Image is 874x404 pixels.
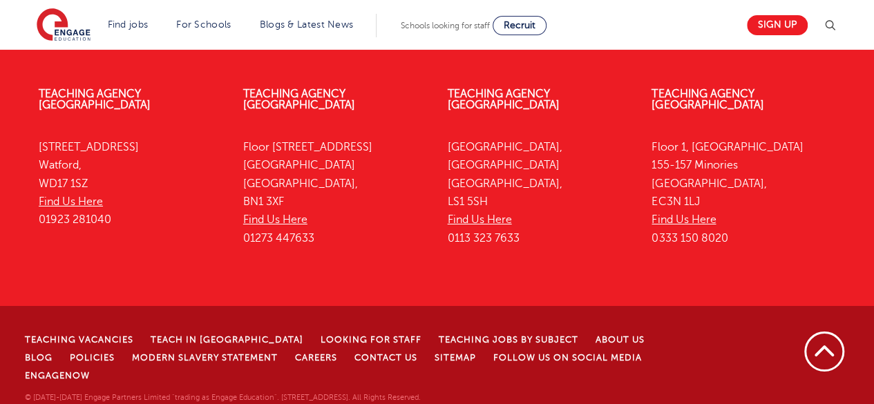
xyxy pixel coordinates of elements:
[401,21,490,30] span: Schools looking for staff
[354,353,417,363] a: Contact Us
[25,353,53,363] a: Blog
[37,8,91,43] img: Engage Education
[596,335,645,345] a: About Us
[25,392,706,404] p: © [DATE]-[DATE] Engage Partners Limited "trading as Engage Education". [STREET_ADDRESS]. All Righ...
[747,15,808,35] a: Sign up
[151,335,303,345] a: Teach in [GEOGRAPHIC_DATA]
[448,138,631,247] p: [GEOGRAPHIC_DATA], [GEOGRAPHIC_DATA] [GEOGRAPHIC_DATA], LS1 5SH 0113 323 7633
[504,20,535,30] span: Recruit
[448,213,512,226] a: Find Us Here
[132,353,278,363] a: Modern Slavery Statement
[108,19,149,30] a: Find jobs
[243,138,427,247] p: Floor [STREET_ADDRESS] [GEOGRAPHIC_DATA] [GEOGRAPHIC_DATA], BN1 3XF 01273 447633
[493,353,642,363] a: Follow us on Social Media
[295,353,337,363] a: Careers
[243,88,355,111] a: Teaching Agency [GEOGRAPHIC_DATA]
[439,335,578,345] a: Teaching jobs by subject
[39,195,103,208] a: Find Us Here
[260,19,354,30] a: Blogs & Latest News
[70,353,115,363] a: Policies
[25,335,133,345] a: Teaching Vacancies
[435,353,476,363] a: Sitemap
[243,213,307,226] a: Find Us Here
[493,16,547,35] a: Recruit
[652,213,716,226] a: Find Us Here
[39,138,222,229] p: [STREET_ADDRESS] Watford, WD17 1SZ 01923 281040
[321,335,421,345] a: Looking for staff
[652,88,763,111] a: Teaching Agency [GEOGRAPHIC_DATA]
[448,88,560,111] a: Teaching Agency [GEOGRAPHIC_DATA]
[176,19,231,30] a: For Schools
[39,88,151,111] a: Teaching Agency [GEOGRAPHIC_DATA]
[25,371,90,381] a: EngageNow
[652,138,835,247] p: Floor 1, [GEOGRAPHIC_DATA] 155-157 Minories [GEOGRAPHIC_DATA], EC3N 1LJ 0333 150 8020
